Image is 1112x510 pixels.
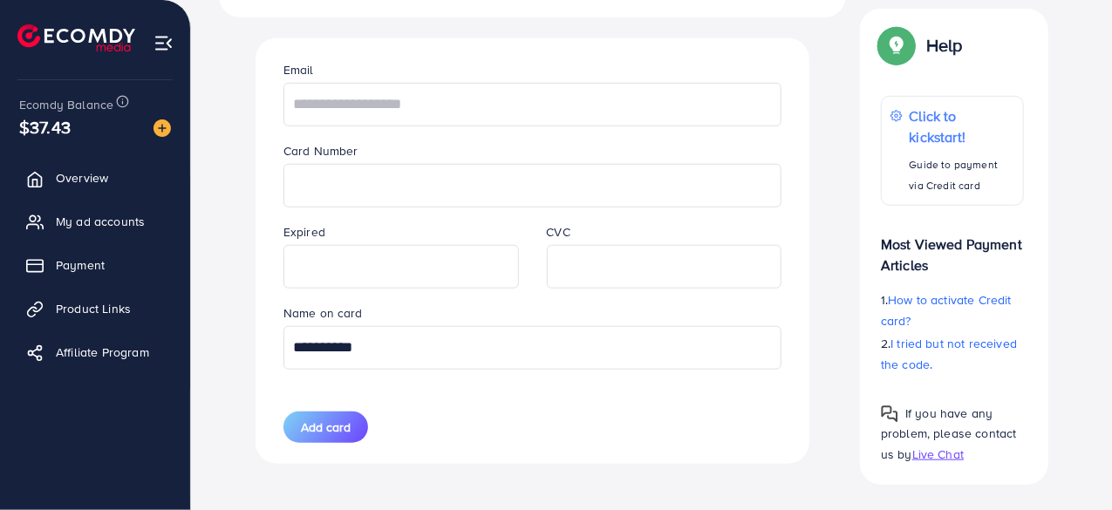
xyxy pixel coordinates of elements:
span: Affiliate Program [56,343,149,361]
img: Popup guide [881,405,898,423]
span: How to activate Credit card? [881,291,1012,330]
a: Payment [13,248,177,282]
a: Overview [13,160,177,195]
iframe: Secure CVC input frame [556,248,773,286]
span: I tried but not received the code. [881,335,1017,373]
span: Live Chat [912,445,964,463]
img: menu [153,33,174,53]
img: Popup guide [881,30,912,61]
img: image [153,119,171,137]
iframe: Chat [1038,432,1099,497]
label: Email [283,61,314,78]
span: $37.43 [19,114,71,139]
span: Product Links [56,300,131,317]
a: My ad accounts [13,204,177,239]
span: Ecomdy Balance [19,96,113,113]
label: Name on card [283,304,363,322]
label: CVC [547,223,570,241]
span: Payment [56,256,105,274]
label: Card Number [283,142,358,160]
iframe: Secure expiration date input frame [293,248,509,286]
p: Most Viewed Payment Articles [881,220,1024,275]
label: Expired [283,223,325,241]
a: Affiliate Program [13,335,177,370]
span: My ad accounts [56,213,145,230]
p: Help [926,35,963,56]
span: Add card [301,418,351,436]
iframe: Secure card number input frame [293,167,772,205]
button: Add card [283,411,368,443]
p: Guide to payment via Credit card [910,154,1014,196]
span: Overview [56,169,108,187]
span: If you have any problem, please contact us by [881,405,1017,462]
a: Product Links [13,291,177,326]
p: 2. [881,333,1024,375]
p: 1. [881,289,1024,331]
img: logo [17,24,135,51]
p: Click to kickstart! [910,105,1014,147]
